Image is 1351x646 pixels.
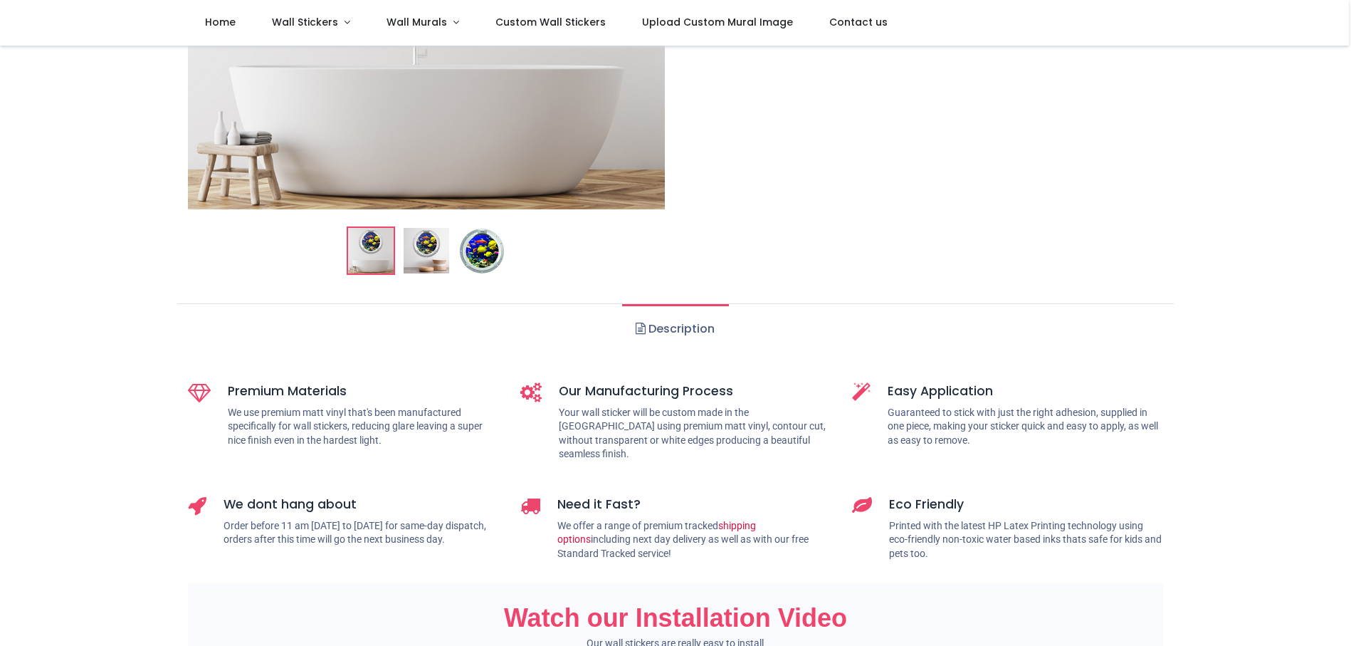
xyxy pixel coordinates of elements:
[559,406,831,462] p: Your wall sticker will be custom made in the [GEOGRAPHIC_DATA] using premium matt vinyl, contour ...
[224,519,499,547] p: Order before 11 am [DATE] to [DATE] for same-day dispatch, orders after this time will go the nex...
[495,15,606,29] span: Custom Wall Stickers
[889,519,1163,561] p: Printed with the latest HP Latex Printing technology using eco-friendly non-toxic water based ink...
[205,15,236,29] span: Home
[404,228,449,273] img: WS-33664-02
[504,603,847,632] span: Watch our Installation Video
[559,382,831,400] h5: Our Manufacturing Process
[272,15,338,29] span: Wall Stickers
[228,406,499,448] p: We use premium matt vinyl that's been manufactured specifically for wall stickers, reducing glare...
[889,496,1163,514] h5: Eco Friendly
[888,406,1163,448] p: Guaranteed to stick with just the right adhesion, supplied in one piece, making your sticker quic...
[642,15,793,29] span: Upload Custom Mural Image
[348,228,394,273] img: Tropical Fish Porthole 3D Wall Sticker
[459,228,505,273] img: WS-33664-03
[888,382,1163,400] h5: Easy Application
[228,382,499,400] h5: Premium Materials
[387,15,447,29] span: Wall Murals
[622,304,728,354] a: Description
[557,519,831,561] p: We offer a range of premium tracked including next day delivery as well as with our free Standard...
[557,496,831,514] h5: Need it Fast?
[224,496,499,514] h5: We dont hang about
[829,15,888,29] span: Contact us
